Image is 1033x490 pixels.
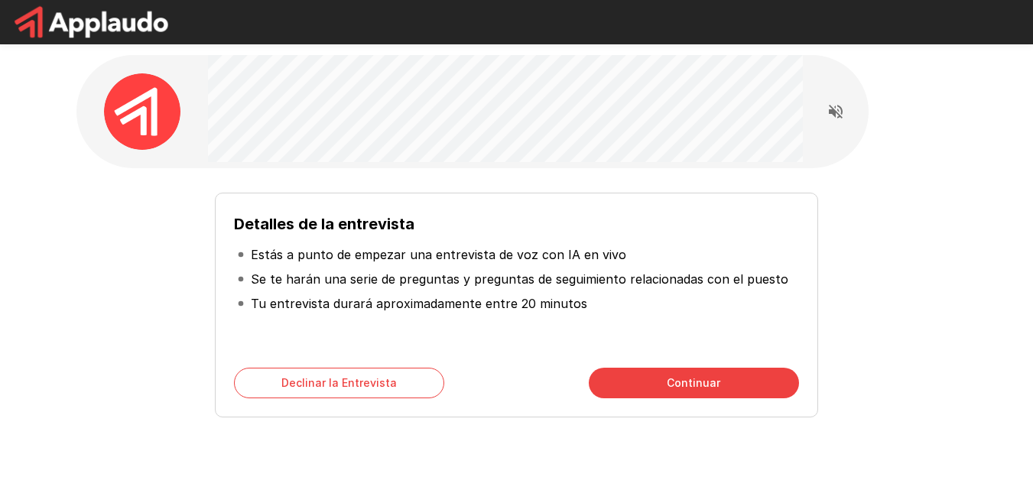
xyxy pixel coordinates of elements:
[251,270,788,288] p: Se te harán una serie de preguntas y preguntas de seguimiento relacionadas con el puesto
[104,73,180,150] img: applaudo_avatar.png
[234,215,414,233] b: Detalles de la entrevista
[251,294,587,313] p: Tu entrevista durará aproximadamente entre 20 minutos
[820,96,851,127] button: Read questions aloud
[251,245,626,264] p: Estás a punto de empezar una entrevista de voz con IA en vivo
[589,368,799,398] button: Continuar
[234,368,444,398] button: Declinar la Entrevista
